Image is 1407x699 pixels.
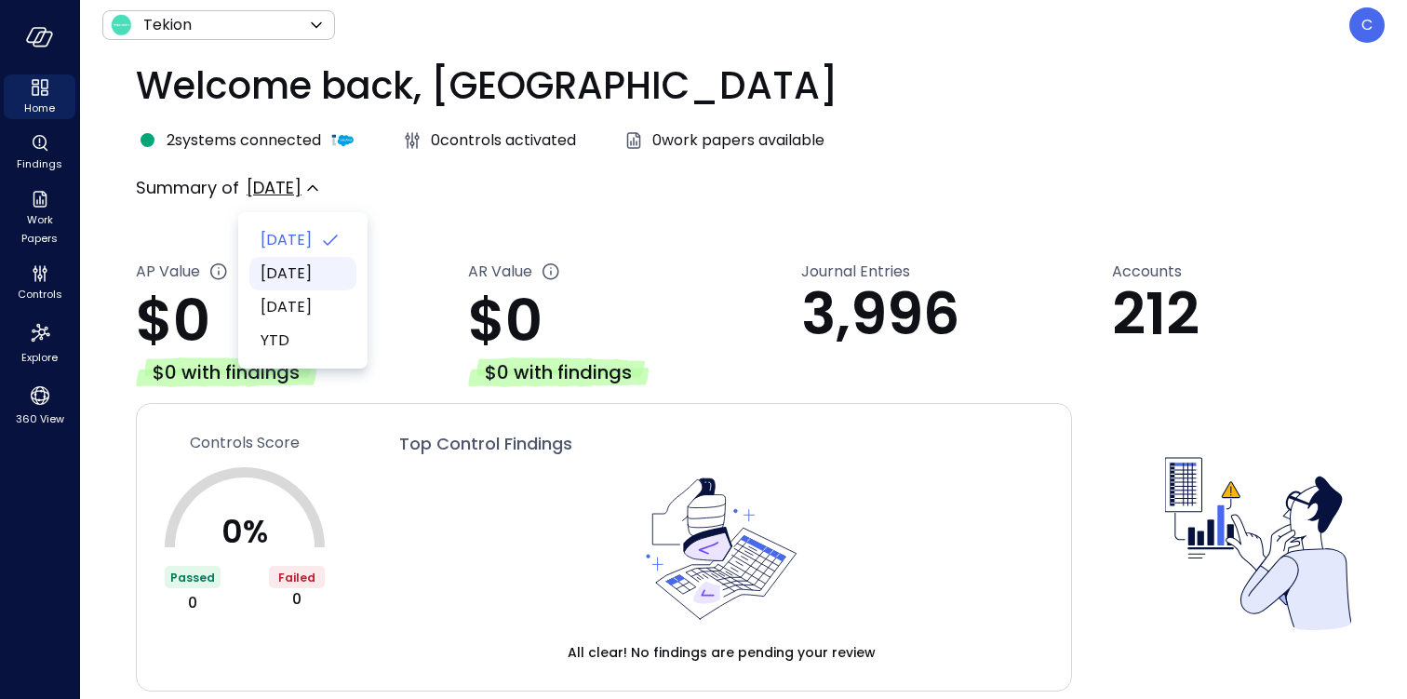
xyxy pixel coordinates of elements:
[249,290,356,324] li: July 2025
[261,329,342,352] span: YTD
[261,229,312,251] span: [DATE]
[249,223,356,257] li: September 2025
[261,296,342,318] span: [DATE]
[249,324,356,357] li: YTD
[249,257,356,290] li: August 2025
[261,262,342,285] span: [DATE]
